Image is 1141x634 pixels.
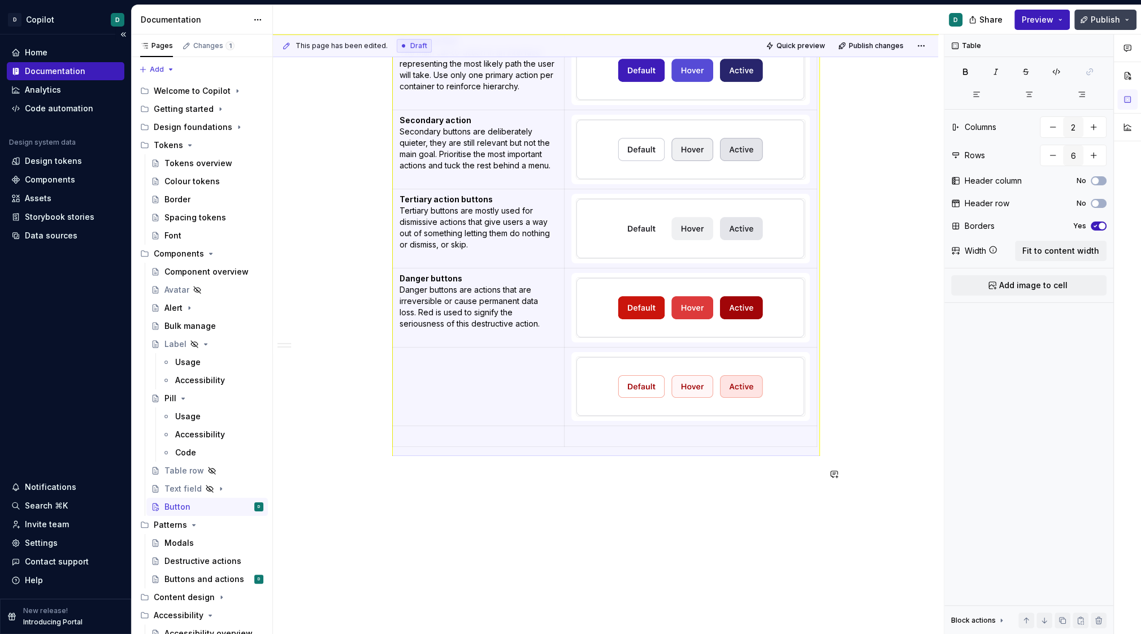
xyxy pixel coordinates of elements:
button: Add [136,62,178,77]
p: Introducing Portal [23,618,83,627]
button: Share [963,10,1010,30]
div: Accessibility [175,375,225,386]
div: Components [154,248,204,259]
a: Components [7,171,124,189]
button: DCopilotD [2,7,129,32]
button: Fit to content width [1015,241,1107,261]
span: Share [979,14,1003,25]
div: Home [25,47,47,58]
div: Modals [164,537,194,549]
strong: Secondary action [400,115,471,125]
div: Border [164,194,190,205]
a: Pill [146,389,268,407]
div: Width [965,245,986,257]
div: Colour tokens [164,176,220,187]
a: Assets [7,189,124,207]
div: Font [164,230,181,241]
span: Quick preview [776,41,825,50]
div: D [115,15,120,24]
label: No [1077,176,1086,185]
div: Design system data [9,138,76,147]
div: Table row [164,465,204,476]
div: Patterns [136,516,268,534]
img: a69d79d8-af94-49f4-bdd8-c31517106456.jpg [576,357,804,416]
div: Accessibility [136,606,268,624]
div: Buttons and actions [164,574,244,585]
img: 534d7e22-e508-4f6d-8f67-0b8162090460.jpg [576,120,804,179]
button: Contact support [7,553,124,571]
p: Danger buttons are actions that are irreversible or cause permanent data loss. Red is used to sig... [400,273,558,329]
a: Colour tokens [146,172,268,190]
div: Assets [25,193,51,204]
a: Buttons and actionsD [146,570,268,588]
a: Spacing tokens [146,209,268,227]
a: Accessibility [157,371,268,389]
div: Block actions [951,616,996,625]
span: 1 [225,41,235,50]
a: Invite team [7,515,124,533]
div: Columns [965,121,996,133]
span: Draft [410,41,427,50]
div: Storybook stories [25,211,94,223]
div: Accessibility [175,429,225,440]
div: Content design [154,592,215,603]
div: Tokens [136,136,268,154]
label: Yes [1073,222,1086,231]
div: Search ⌘K [25,500,68,511]
button: Add image to cell [951,275,1107,296]
strong: Danger buttons [400,273,462,283]
span: Publish changes [849,41,904,50]
button: Notifications [7,478,124,496]
div: Accessibility [154,610,203,621]
span: Add image to cell [999,280,1068,291]
div: Spacing tokens [164,212,226,223]
div: Design foundations [154,121,232,133]
img: 6ed6592c-eccb-495e-8a16-3bf3575f2647.jpg [576,199,804,258]
span: Preview [1022,14,1053,25]
div: Destructive actions [164,555,241,567]
a: Font [146,227,268,245]
img: b429cbf2-099d-4977-9a1f-789b0bcbfc9c.jpg [576,41,804,100]
a: Documentation [7,62,124,80]
div: Header row [965,198,1009,209]
div: Code [175,447,196,458]
a: Usage [157,407,268,425]
div: Welcome to Copilot [136,82,268,100]
div: D [258,574,260,585]
div: D [953,15,958,24]
a: ButtonD [146,498,268,516]
a: Accessibility [157,425,268,444]
div: Block actions [951,613,1006,628]
p: New release! [23,606,68,615]
div: Design foundations [136,118,268,136]
div: Components [136,245,268,263]
a: Design tokens [7,152,124,170]
p: Secondary buttons are deliberately quieter, they are still relevant but not the main goal. Priori... [400,115,558,171]
div: Rows [965,150,985,161]
div: D [8,13,21,27]
div: Pages [140,41,173,50]
span: Add [150,65,164,74]
div: Copilot [26,14,54,25]
div: Tokens [154,140,183,151]
a: Tokens overview [146,154,268,172]
div: Button [164,501,190,513]
div: Getting started [154,103,214,115]
div: Components [25,174,75,185]
img: f86abdf8-4151-4c20-b90f-cafe7ce4aa59.jpg [576,278,804,337]
div: Notifications [25,481,76,493]
div: D [258,501,260,513]
a: Home [7,44,124,62]
div: Data sources [25,230,77,241]
div: Invite team [25,519,69,530]
div: Getting started [136,100,268,118]
button: Preview [1014,10,1070,30]
div: Code automation [25,103,93,114]
p: Tertiary buttons are mostly used for dismissive actions that give users a way out of something le... [400,194,558,250]
a: Storybook stories [7,208,124,226]
button: Publish [1074,10,1136,30]
a: Analytics [7,81,124,99]
p: The main call-to-action in an interface representing the most likely path the user will take. Use... [400,36,558,92]
label: No [1077,199,1086,208]
div: Component overview [164,266,249,277]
